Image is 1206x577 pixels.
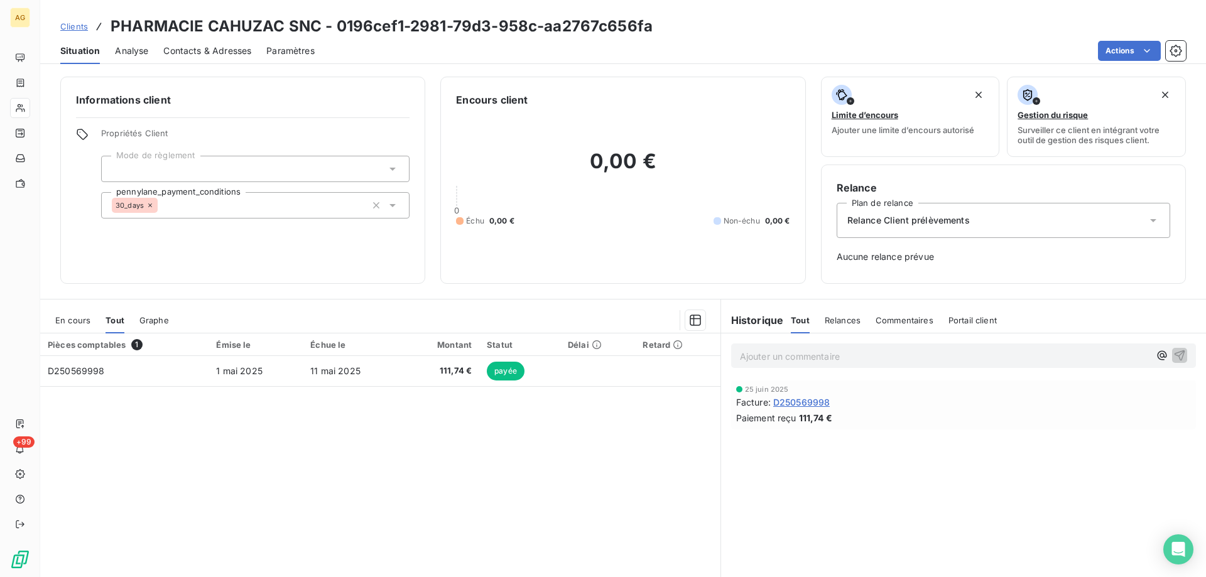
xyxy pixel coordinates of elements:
[1163,534,1193,564] div: Open Intercom Messenger
[825,315,861,325] span: Relances
[745,386,789,393] span: 25 juin 2025
[10,549,30,569] img: Logo LeanPay
[456,149,790,186] h2: 0,00 €
[310,340,395,350] div: Échue le
[736,396,771,409] span: Facture :
[60,21,88,31] span: Clients
[773,396,830,409] span: D250569998
[55,315,90,325] span: En cours
[131,339,143,350] span: 1
[158,200,168,211] input: Ajouter une valeur
[10,8,30,28] div: AG
[456,92,528,107] h6: Encours client
[948,315,997,325] span: Portail client
[76,92,410,107] h6: Informations client
[832,110,898,120] span: Limite d’encours
[216,365,263,376] span: 1 mai 2025
[454,205,459,215] span: 0
[765,215,790,227] span: 0,00 €
[139,315,169,325] span: Graphe
[791,315,810,325] span: Tout
[721,313,784,328] h6: Historique
[799,411,832,424] span: 111,74 €
[837,251,1170,263] span: Aucune relance prévue
[724,215,760,227] span: Non-échu
[216,340,295,350] div: Émise le
[736,411,796,424] span: Paiement reçu
[821,77,1000,157] button: Limite d’encoursAjouter une limite d’encours autorisé
[1018,125,1175,145] span: Surveiller ce client en intégrant votre outil de gestion des risques client.
[643,340,712,350] div: Retard
[111,15,653,38] h3: PHARMACIE CAHUZAC SNC - 0196cef1-2981-79d3-958c-aa2767c656fa
[266,45,315,57] span: Paramètres
[411,340,472,350] div: Montant
[48,365,105,376] span: D250569998
[489,215,514,227] span: 0,00 €
[847,214,970,227] span: Relance Client prélèvements
[310,365,361,376] span: 11 mai 2025
[837,180,1170,195] h6: Relance
[1007,77,1186,157] button: Gestion du risqueSurveiller ce client en intégrant votre outil de gestion des risques client.
[411,365,472,377] span: 111,74 €
[112,163,122,175] input: Ajouter une valeur
[48,339,201,350] div: Pièces comptables
[60,20,88,33] a: Clients
[832,125,974,135] span: Ajouter une limite d’encours autorisé
[1098,41,1161,61] button: Actions
[487,340,553,350] div: Statut
[568,340,628,350] div: Délai
[106,315,124,325] span: Tout
[13,436,35,448] span: +99
[116,202,144,209] span: 30_days
[60,45,100,57] span: Situation
[1018,110,1088,120] span: Gestion du risque
[115,45,148,57] span: Analyse
[876,315,933,325] span: Commentaires
[101,128,410,146] span: Propriétés Client
[466,215,484,227] span: Échu
[487,362,524,380] span: payée
[163,45,251,57] span: Contacts & Adresses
